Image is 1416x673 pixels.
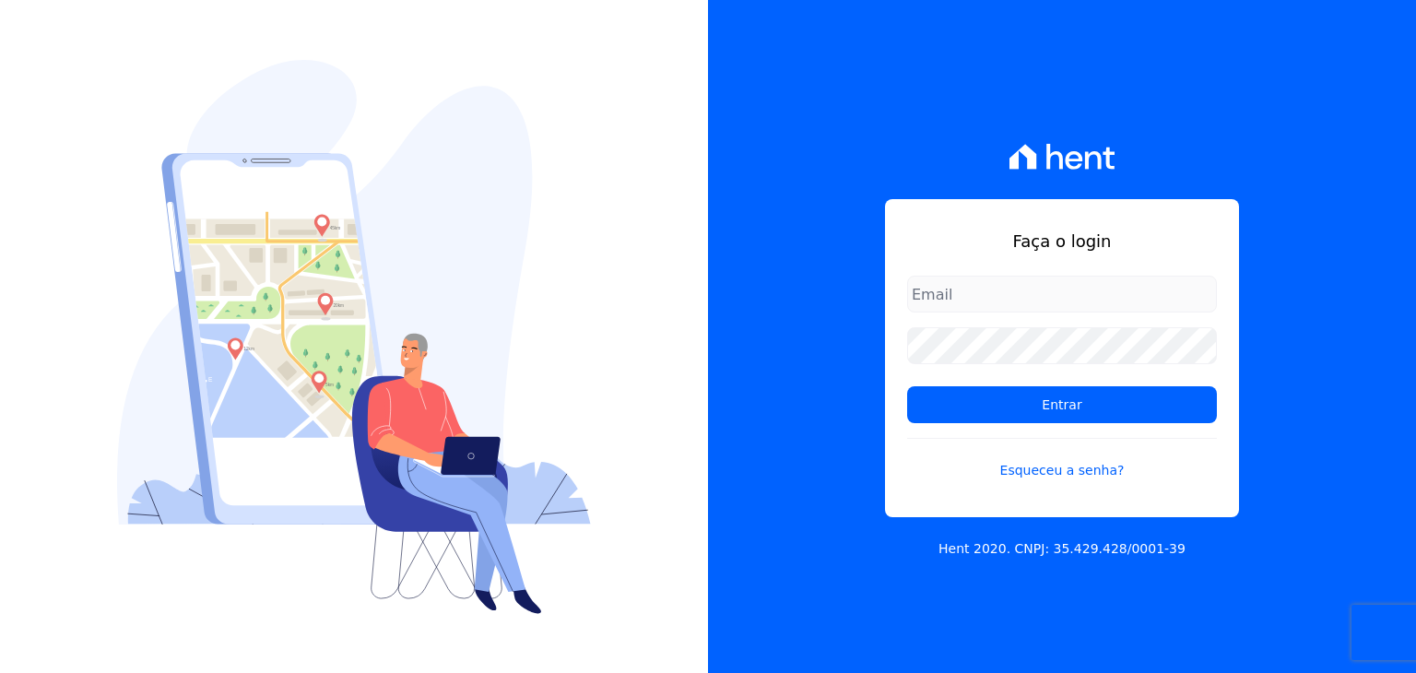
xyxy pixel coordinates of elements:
[117,60,591,614] img: Login
[907,386,1217,423] input: Entrar
[938,539,1186,559] p: Hent 2020. CNPJ: 35.429.428/0001-39
[907,229,1217,254] h1: Faça o login
[907,438,1217,480] a: Esqueceu a senha?
[907,276,1217,313] input: Email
